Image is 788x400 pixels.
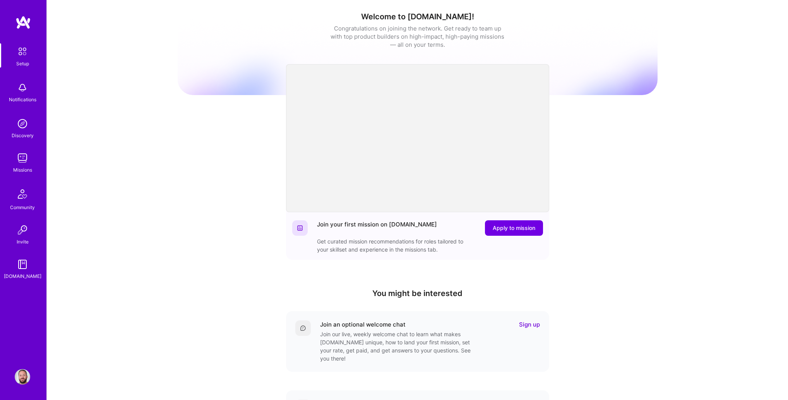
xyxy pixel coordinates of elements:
div: Get curated mission recommendations for roles tailored to your skillset and experience in the mis... [317,237,472,254]
span: Apply to mission [493,224,535,232]
img: Website [297,225,303,231]
h4: You might be interested [286,289,549,298]
img: logo [15,15,31,29]
div: [DOMAIN_NAME] [4,272,41,280]
img: bell [15,80,30,95]
div: Discovery [12,131,34,140]
div: Congratulations on joining the network. Get ready to team up with top product builders on high-im... [331,24,505,49]
div: Notifications [9,95,36,104]
img: Invite [15,222,30,238]
div: Community [10,203,35,211]
a: Sign up [519,320,540,329]
img: guide book [15,257,30,272]
img: User Avatar [15,369,30,385]
img: setup [14,43,31,60]
div: Join your first mission on [DOMAIN_NAME] [317,220,437,236]
h1: Welcome to [DOMAIN_NAME]! [178,12,658,21]
div: Join our live, weekly welcome chat to learn what makes [DOMAIN_NAME] unique, how to land your fir... [320,330,475,363]
img: Community [13,185,32,203]
img: Comment [300,325,306,331]
div: Missions [13,166,32,174]
div: Setup [16,60,29,68]
img: discovery [15,116,30,131]
iframe: video [286,64,549,212]
div: Invite [17,238,29,246]
img: teamwork [15,150,30,166]
div: Join an optional welcome chat [320,320,406,329]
